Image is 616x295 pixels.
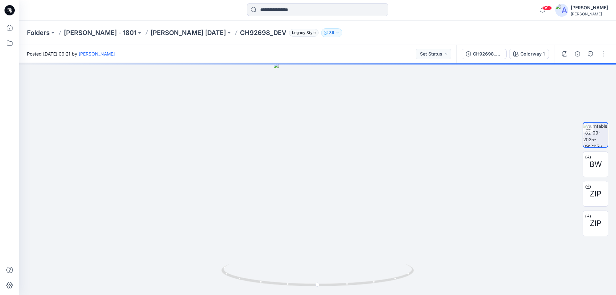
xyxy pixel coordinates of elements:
div: [PERSON_NAME] [571,4,608,12]
a: [PERSON_NAME] [79,51,115,56]
span: Legacy Style [289,29,319,37]
button: Legacy Style [287,28,319,37]
div: [PERSON_NAME] [571,12,608,16]
p: 36 [329,29,334,36]
a: Folders [27,28,50,37]
span: ZIP [590,218,601,229]
div: Colorway 1 [520,50,545,57]
button: Details [572,49,583,59]
span: ZIP [590,188,601,200]
div: CH92698_DEV [473,50,502,57]
p: CH92698_DEV [240,28,287,37]
a: [PERSON_NAME] [DATE] [150,28,226,37]
button: CH92698_DEV [462,49,507,59]
span: Posted [DATE] 09:21 by [27,50,115,57]
span: 99+ [542,5,552,11]
a: [PERSON_NAME] - 1801 [64,28,136,37]
button: Colorway 1 [509,49,549,59]
button: 36 [321,28,342,37]
span: BW [589,159,602,170]
img: avatar [555,4,568,17]
img: turntable-02-09-2025-09:21:56 [583,123,608,147]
